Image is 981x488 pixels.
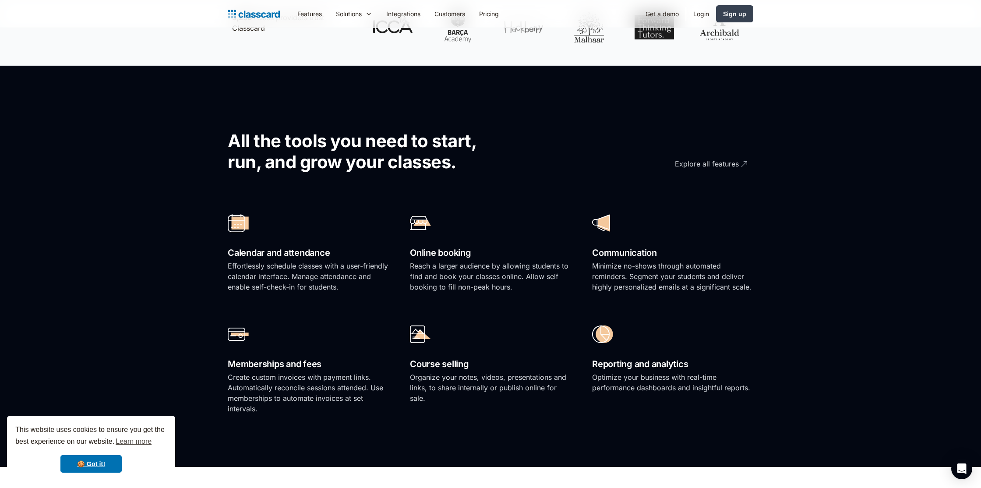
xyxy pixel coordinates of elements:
[7,416,175,481] div: cookieconsent
[228,372,389,414] p: Create custom invoices with payment links. Automatically reconcile sessions attended. Use members...
[639,4,686,24] a: Get a demo
[675,152,739,169] div: Explore all features
[626,152,749,176] a: Explore all features
[228,261,389,292] p: Effortlessly schedule classes with a user-friendly calendar interface. Manage attendance and enab...
[60,455,122,473] a: dismiss cookie message
[228,357,389,372] h2: Memberships and fees
[592,245,753,261] h2: Communication
[951,458,972,479] div: Open Intercom Messenger
[410,261,571,292] p: Reach a larger audience by allowing students to find and book your classes online. Allow self boo...
[410,357,571,372] h2: Course selling
[290,4,329,24] a: Features
[410,245,571,261] h2: Online booking
[686,4,716,24] a: Login
[716,5,753,22] a: Sign up
[410,372,571,403] p: Organize your notes, videos, presentations and links, to share internally or publish online for s...
[592,357,753,372] h2: Reporting and analytics
[723,9,746,18] div: Sign up
[472,4,506,24] a: Pricing
[336,9,362,18] div: Solutions
[592,261,753,292] p: Minimize no-shows through automated reminders. Segment your students and deliver highly personali...
[592,372,753,393] p: Optimize your business with real-time performance dashboards and insightful reports.
[228,245,389,261] h2: Calendar and attendance
[114,435,153,448] a: learn more about cookies
[228,8,280,20] a: Logo
[228,131,506,173] h2: All the tools you need to start, run, and grow your classes.
[329,4,379,24] div: Solutions
[379,4,427,24] a: Integrations
[15,424,167,448] span: This website uses cookies to ensure you get the best experience on our website.
[427,4,472,24] a: Customers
